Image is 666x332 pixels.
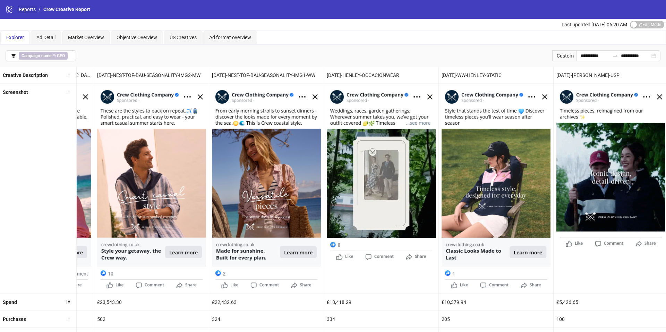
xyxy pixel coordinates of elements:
[3,299,17,305] b: Spend
[66,73,70,78] span: sort-ascending
[3,72,48,78] b: Creative Description
[39,6,41,13] li: /
[94,294,209,311] div: £23,543.30
[209,67,324,84] div: [DATE]-NEST-TOF-BAU-SEASONALITY-IMG1-WW
[68,35,104,40] span: Market Overview
[613,53,618,59] span: swap-right
[6,50,76,61] button: Campaign name ∋ GEO
[36,35,55,40] span: Ad Detail
[613,53,618,59] span: to
[3,89,28,95] b: Screenshot
[556,87,665,249] img: Screenshot 6803866780265
[43,7,90,12] span: Crew Creative Report
[94,311,209,327] div: 502
[3,316,26,322] b: Purchases
[11,53,16,58] span: filter
[209,311,324,327] div: 324
[66,300,70,305] span: sort-descending
[439,67,553,84] div: [DATE]-WW-HENLEY-STATIC
[170,35,197,40] span: US Creatives
[97,87,206,291] img: Screenshot 6778481074265
[324,294,438,311] div: £18,418.29
[19,52,68,60] span: ∋
[439,311,553,327] div: 205
[439,294,553,311] div: £10,379.94
[66,90,70,95] span: sort-ascending
[209,35,251,40] span: Ad format overview
[442,87,550,291] img: Screenshot 6803866252865
[117,35,157,40] span: Objective Overview
[66,317,70,322] span: sort-ascending
[324,67,438,84] div: [DATE]-HENLEY-OCCACIONWEAR
[17,6,37,13] a: Reports
[22,53,51,58] b: Campaign name
[324,311,438,327] div: 334
[327,87,436,262] img: Screenshot 6803866598865
[94,67,209,84] div: [DATE]-NEST-TOF-BAU-SEASONALITY-IMG2-MW
[552,50,577,61] div: Custom
[6,35,24,40] span: Explorer
[212,87,321,291] img: Screenshot 6778480957865
[562,22,627,27] span: Last updated [DATE] 06:20 AM
[57,53,65,58] b: GEO
[209,294,324,311] div: £22,432.63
